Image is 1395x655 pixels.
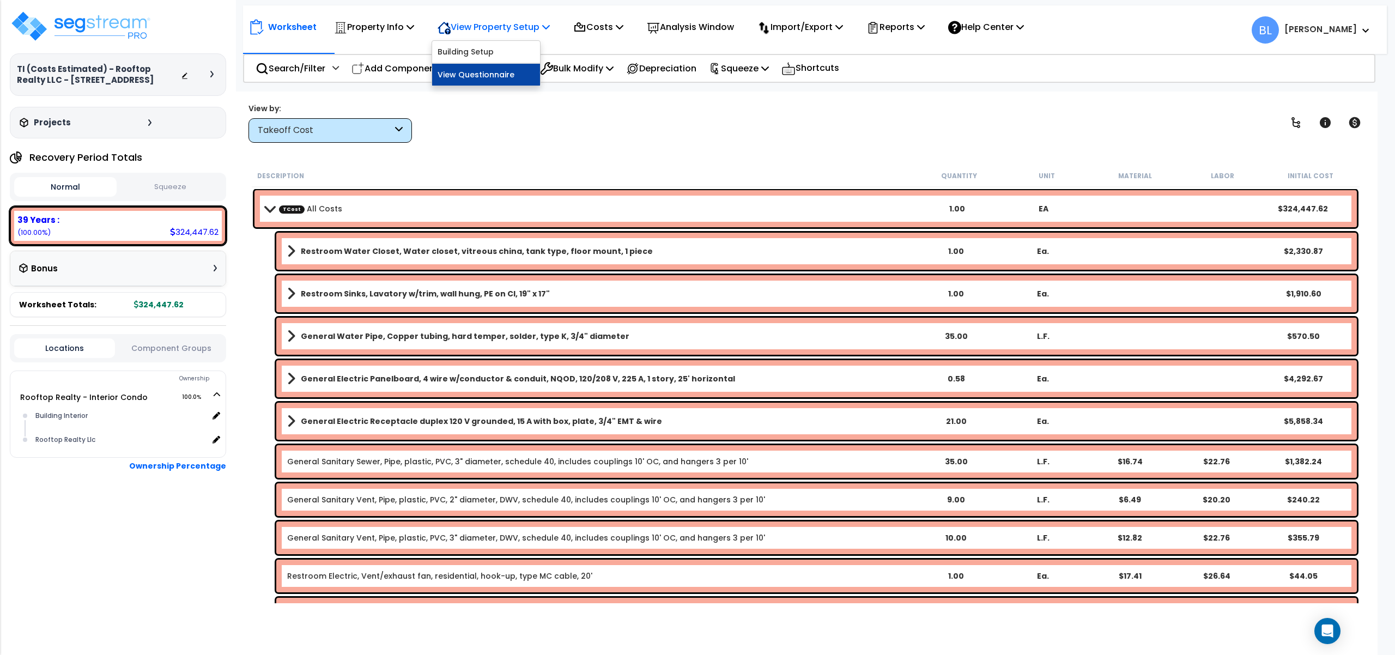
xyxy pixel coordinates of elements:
[256,61,325,76] p: Search/Filter
[33,433,208,446] div: Rooftop Realty Llc
[1088,532,1172,543] div: $12.82
[287,456,748,467] a: Individual Item
[914,246,998,257] div: 1.00
[948,20,1024,34] p: Help Center
[33,409,208,422] div: Building Interior
[258,124,392,137] div: Takeoff Cost
[1088,456,1172,467] div: $16.74
[279,203,342,214] a: Custom Item
[914,416,998,427] div: 21.00
[781,60,839,76] p: Shortcuts
[647,20,734,34] p: Analysis Window
[1000,373,1085,384] div: Ea.
[17,64,181,86] h3: TI (Costs Estimated) - Rooftop Realty LLC - [STREET_ADDRESS]
[1000,456,1085,467] div: L.F.
[1284,23,1357,35] b: [PERSON_NAME]
[248,103,412,114] div: View by:
[17,228,51,237] small: 100.0%
[287,571,592,581] a: Individual Item
[709,61,769,76] p: Squeeze
[1314,618,1341,644] div: Open Intercom Messenger
[1260,203,1347,214] div: $324,447.62
[914,373,998,384] div: 0.58
[301,331,629,342] b: General Water Pipe, Copper tubing, hard temper, solder, type K, 3/4" diameter
[1088,494,1172,505] div: $6.49
[287,329,912,344] a: Assembly Title
[31,264,58,274] h3: Bonus
[10,10,151,43] img: logo_pro_r.png
[287,414,912,429] a: Assembly Title
[1039,172,1055,180] small: Unit
[620,56,702,81] div: Depreciation
[1000,494,1085,505] div: L.F.
[432,64,540,86] a: View Questionnaire
[1000,203,1087,214] div: EA
[540,61,614,76] p: Bulk Modify
[866,20,925,34] p: Reports
[432,41,540,63] a: Building Setup
[1288,172,1333,180] small: Initial Cost
[279,205,305,213] span: TCost
[1174,494,1259,505] div: $20.20
[182,391,211,404] span: 100.0%
[14,177,117,197] button: Normal
[1000,532,1085,543] div: L.F.
[287,286,912,301] a: Assembly Title
[626,61,696,76] p: Depreciation
[119,178,222,197] button: Squeeze
[914,288,998,299] div: 1.00
[14,338,115,358] button: Locations
[1261,416,1346,427] div: $5,858.34
[287,371,912,386] a: Assembly Title
[1118,172,1152,180] small: Material
[129,460,226,471] b: Ownership Percentage
[1261,532,1346,543] div: $355.79
[19,299,96,310] span: Worksheet Totals:
[914,494,998,505] div: 9.00
[301,416,662,427] b: General Electric Receptacle duplex 120 V grounded, 15 A with box, plate, 3/4" EMT & wire
[573,20,623,34] p: Costs
[914,331,998,342] div: 35.00
[941,172,977,180] small: Quantity
[1000,416,1085,427] div: Ea.
[1000,571,1085,581] div: Ea.
[1088,571,1172,581] div: $17.41
[287,494,765,505] a: Individual Item
[301,373,735,384] b: General Electric Panelboard, 4 wire w/conductor & conduit, NQOD, 120/208 V, 225 A, 1 story, 25' h...
[1000,246,1085,257] div: Ea.
[914,203,1000,214] div: 1.00
[34,117,71,128] h3: Projects
[1000,288,1085,299] div: Ea.
[134,299,184,310] b: 324,447.62
[32,372,226,385] div: Ownership
[334,20,414,34] p: Property Info
[17,214,59,226] b: 39 Years :
[120,342,221,354] button: Component Groups
[268,20,317,34] p: Worksheet
[1174,456,1259,467] div: $22.76
[351,61,444,76] p: Add Components
[170,226,219,238] div: 324,447.62
[1000,331,1085,342] div: L.F.
[438,20,550,34] p: View Property Setup
[301,288,550,299] b: Restroom Sinks, Lavatory w/trim, wall hung, PE on CI, 19" x 17"
[1261,331,1346,342] div: $570.50
[1211,172,1234,180] small: Labor
[1261,571,1346,581] div: $44.05
[1261,456,1346,467] div: $1,382.24
[20,392,148,403] a: Rooftop Realty - Interior Condo 100.0%
[287,532,765,543] a: Individual Item
[29,152,142,163] h4: Recovery Period Totals
[1261,246,1346,257] div: $2,330.87
[775,55,845,82] div: Shortcuts
[914,456,998,467] div: 35.00
[757,20,843,34] p: Import/Export
[345,56,450,81] div: Add Components
[1174,571,1259,581] div: $26.64
[257,172,304,180] small: Description
[1261,494,1346,505] div: $240.22
[1252,16,1279,44] span: BL
[914,532,998,543] div: 10.00
[301,246,653,257] b: Restroom Water Closet, Water closet, vitreous china, tank type, floor mount, 1 piece
[1261,288,1346,299] div: $1,910.60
